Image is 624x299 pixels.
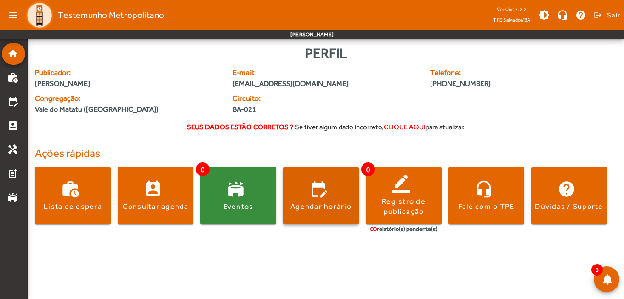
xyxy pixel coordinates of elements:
mat-icon: handyman [7,144,18,155]
button: Fale com o TPE [448,167,524,224]
a: Testemunho Metropolitano [22,1,164,29]
mat-icon: menu [4,6,22,24]
button: Lista de espera [35,167,111,224]
div: Eventos [223,201,254,212]
span: [PERSON_NAME] [35,78,221,89]
span: [PHONE_NUMBER] [430,78,567,89]
button: Consultar agenda [118,167,193,224]
strong: Seus dados estão corretos ? [187,123,294,131]
mat-icon: home [7,48,18,59]
span: Congregação: [35,93,221,104]
span: BA-021 [233,104,320,115]
span: 0 [591,264,603,276]
span: Telefone: [430,67,567,78]
button: Eventos [200,167,276,224]
span: Se tiver algum dado incorreto, para atualizar. [295,123,465,131]
div: Versão: 2.2.2 [493,4,530,15]
span: 00 [370,225,377,232]
button: Dúvidas / Suporte [531,167,607,224]
span: Sair [607,8,620,23]
div: Registro de publicação [366,196,442,217]
button: Agendar horário [283,167,359,224]
span: Testemunho Metropolitano [58,8,164,23]
button: Sair [592,8,620,22]
span: [EMAIL_ADDRESS][DOMAIN_NAME] [233,78,419,89]
span: Vale do Matatu ([GEOGRAPHIC_DATA]) [35,104,159,115]
mat-icon: stadium [7,192,18,203]
span: TPE Salvador/BA [493,15,530,24]
mat-icon: work_history [7,72,18,83]
h4: Ações rápidas [35,147,617,160]
span: E-mail: [233,67,419,78]
img: Logo TPE [26,1,53,29]
span: 0 [196,162,210,176]
span: Circuito: [233,93,320,104]
div: Dúvidas / Suporte [535,201,603,212]
div: Consultar agenda [123,201,189,212]
span: 0 [361,162,375,176]
mat-icon: perm_contact_calendar [7,120,18,131]
mat-icon: edit_calendar [7,96,18,107]
div: Lista de espera [44,201,102,212]
button: Registro de publicação [366,167,442,224]
span: Publicador: [35,67,221,78]
div: Fale com o TPE [459,201,515,212]
span: clique aqui [384,123,425,131]
div: relatório(s) pendente(s) [370,224,437,234]
div: Perfil [35,43,617,63]
mat-icon: post_add [7,168,18,179]
div: Agendar horário [290,201,352,212]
